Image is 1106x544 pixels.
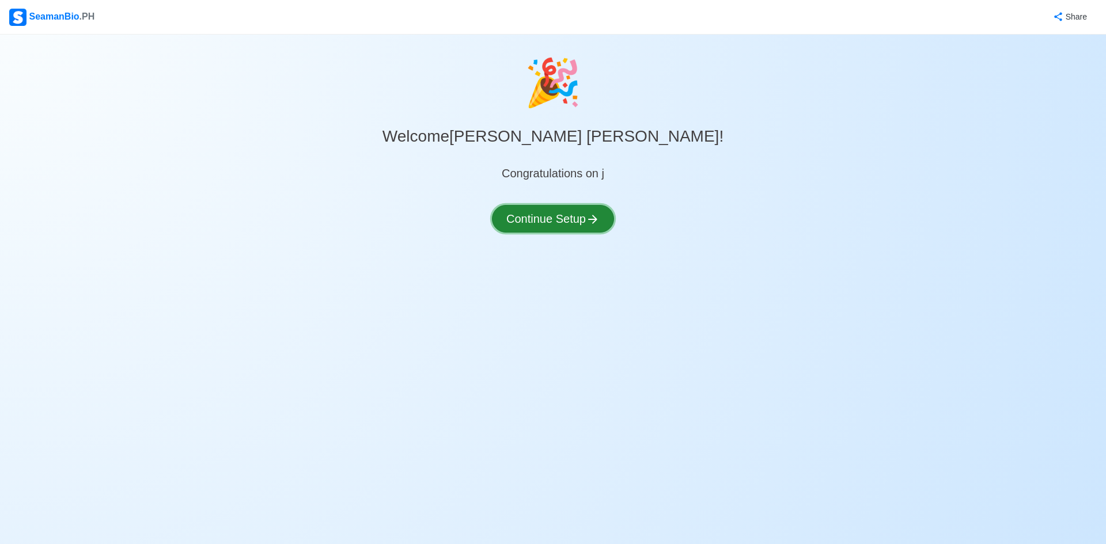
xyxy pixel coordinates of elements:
[382,117,724,146] h3: Welcome [PERSON_NAME] [PERSON_NAME] !
[9,9,26,26] img: Logo
[524,48,582,117] div: celebrate
[1041,6,1097,28] button: Share
[9,9,94,26] div: SeamanBio
[79,12,95,21] span: .PH
[502,165,604,182] div: Congratulations on j
[492,205,614,233] button: Continue Setup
